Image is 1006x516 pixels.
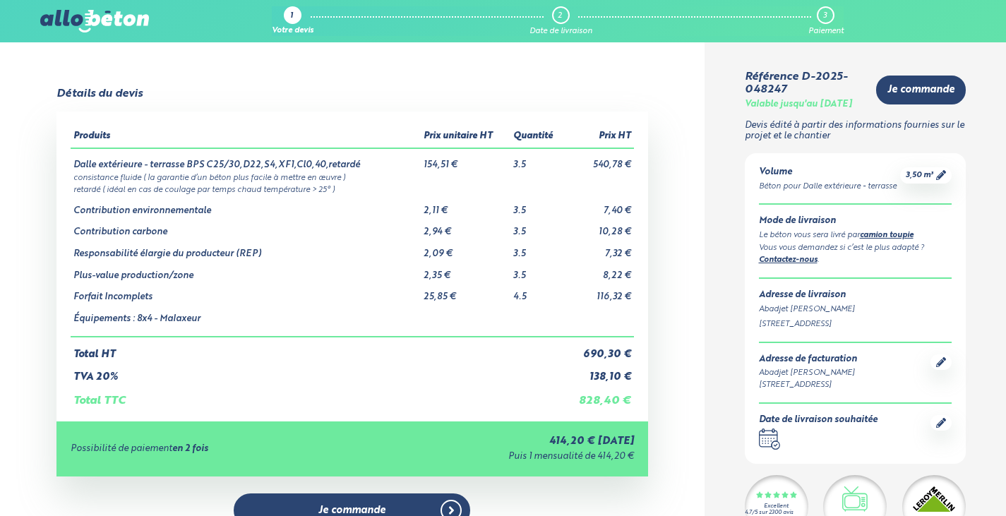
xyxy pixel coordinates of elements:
th: Prix unitaire HT [421,126,510,148]
td: 2,11 € [421,195,510,217]
div: Date de livraison [529,27,592,36]
a: camion toupie [860,232,914,239]
td: 3.5 [510,216,565,238]
div: Puis 1 mensualité de 414,20 € [365,452,634,462]
td: 4.5 [510,281,565,303]
a: Je commande [876,76,966,104]
div: Valable jusqu'au [DATE] [745,100,852,110]
th: Quantité [510,126,565,148]
td: 154,51 € [421,148,510,171]
td: 3.5 [510,238,565,260]
div: Détails du devis [56,88,143,100]
div: Votre devis [272,27,313,36]
div: Excellent [764,503,789,510]
p: Devis édité à partir des informations fournies sur le projet et le chantier [745,121,966,141]
td: Équipements : 8x4 - Malaxeur [71,303,421,337]
td: Total HT [71,337,565,361]
td: 690,30 € [564,337,633,361]
td: retardé ( idéal en cas de coulage par temps chaud température > 25° ) [71,183,634,195]
td: 3.5 [510,260,565,282]
div: Paiement [808,27,844,36]
td: Contribution environnementale [71,195,421,217]
td: 3.5 [510,195,565,217]
td: Plus-value production/zone [71,260,421,282]
td: 25,85 € [421,281,510,303]
div: Vous vous demandez si c’est le plus adapté ? . [759,242,952,267]
div: [STREET_ADDRESS] [759,318,952,330]
td: Responsabilité élargie du producteur (REP) [71,238,421,260]
th: Prix HT [564,126,633,148]
td: 138,10 € [564,360,633,383]
iframe: Help widget launcher [880,461,990,500]
div: Volume [759,167,897,178]
td: consistance fluide ( la garantie d’un béton plus facile à mettre en œuvre ) [71,171,634,183]
th: Produits [71,126,421,148]
div: Béton pour Dalle extérieure - terrasse [759,181,897,193]
td: Dalle extérieure - terrasse BPS C25/30,D22,S4,XF1,Cl0,40,retardé [71,148,421,171]
td: 2,09 € [421,238,510,260]
td: 540,78 € [564,148,633,171]
td: TVA 20% [71,360,565,383]
a: 3 Paiement [808,6,844,36]
td: 116,32 € [564,281,633,303]
div: Abadjet [PERSON_NAME] [759,367,857,379]
div: Le béton vous sera livré par [759,229,952,242]
td: Contribution carbone [71,216,421,238]
div: Adresse de livraison [759,290,952,301]
td: 2,35 € [421,260,510,282]
span: Je commande [887,84,954,96]
div: Possibilité de paiement [71,444,365,455]
td: 10,28 € [564,216,633,238]
td: Forfait Incomplets [71,281,421,303]
div: 2 [558,11,562,20]
td: Total TTC [71,383,565,407]
td: 7,40 € [564,195,633,217]
div: Référence D-2025-048247 [745,71,866,97]
td: 3.5 [510,148,565,171]
div: 414,20 € [DATE] [365,436,634,448]
div: 3 [823,11,827,20]
div: Abadjet [PERSON_NAME] [759,304,952,316]
div: Mode de livraison [759,216,952,227]
div: Adresse de facturation [759,354,857,365]
strong: en 2 fois [172,444,208,453]
img: allobéton [40,10,149,32]
div: 1 [290,12,293,21]
div: [STREET_ADDRESS] [759,379,857,391]
td: 828,40 € [564,383,633,407]
td: 7,32 € [564,238,633,260]
a: Contactez-nous [759,256,818,264]
a: 1 Votre devis [272,6,313,36]
td: 8,22 € [564,260,633,282]
td: 2,94 € [421,216,510,238]
div: Date de livraison souhaitée [759,415,878,426]
a: 2 Date de livraison [529,6,592,36]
